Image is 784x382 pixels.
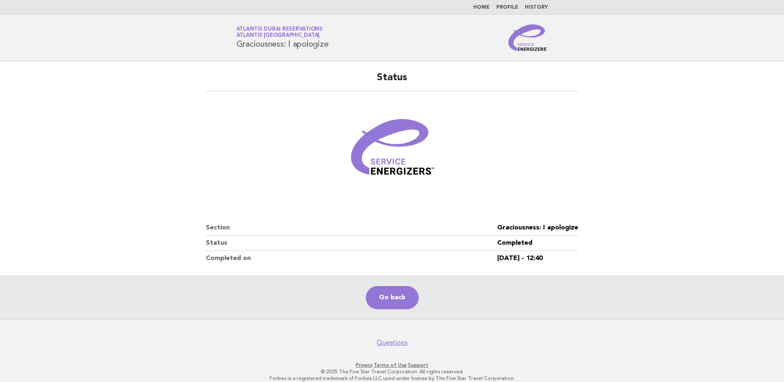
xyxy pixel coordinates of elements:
p: · · [139,362,645,368]
a: Privacy [356,362,372,368]
dt: Section [206,220,497,236]
dt: Status [206,236,497,251]
h1: Graciousness: I apologize [236,27,329,48]
a: Terms of Use [374,362,407,368]
a: Questions [377,339,407,347]
a: Atlantis Dubai ReservationsAtlantis [GEOGRAPHIC_DATA] [236,26,323,38]
a: Profile [496,5,518,10]
a: Support [408,362,428,368]
p: Forbes is a registered trademark of Forbes LLC used under license by The Five Star Travel Corpora... [139,375,645,382]
dd: Graciousness: I apologize [497,220,578,236]
dd: [DATE] - 12:40 [497,251,578,266]
img: Verified [343,101,442,201]
h2: Status [206,71,578,91]
a: Home [473,5,490,10]
img: Service Energizers [508,24,548,51]
dt: Completed on [206,251,497,266]
span: Atlantis [GEOGRAPHIC_DATA] [236,33,320,38]
p: © 2025 The Five Star Travel Corporation. All rights reserved. [139,368,645,375]
a: History [525,5,548,10]
a: Go back [366,286,419,309]
dd: Completed [497,236,578,251]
